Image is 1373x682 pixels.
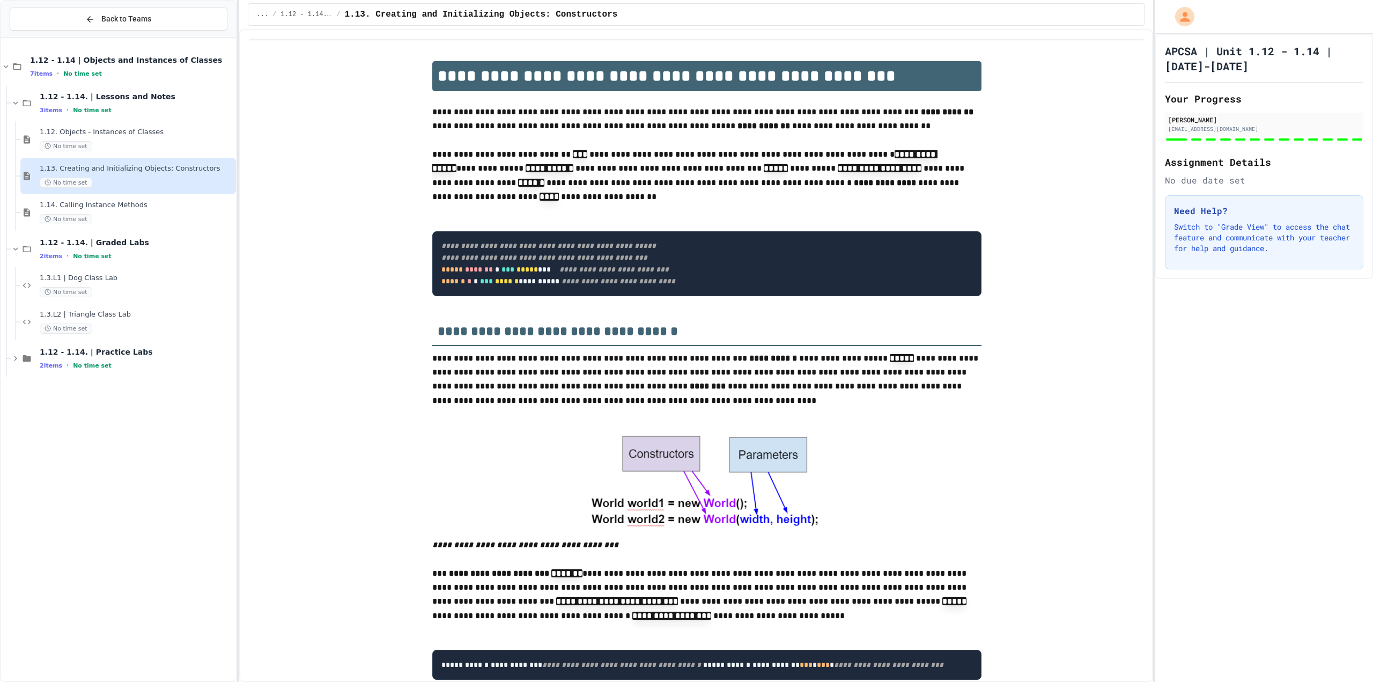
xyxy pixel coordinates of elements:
[280,10,332,19] span: 1.12 - 1.14. | Lessons and Notes
[40,324,92,334] span: No time set
[40,362,62,369] span: 2 items
[73,107,112,114] span: No time set
[1284,592,1362,638] iframe: chat widget
[1165,43,1363,74] h1: APCSA | Unit 1.12 - 1.14 | [DATE]-[DATE]
[30,70,53,77] span: 7 items
[1168,115,1360,124] div: [PERSON_NAME]
[40,164,234,173] span: 1.13. Creating and Initializing Objects: Constructors
[40,274,234,283] span: 1.3.L1 | Dog Class Lab
[1164,4,1197,29] div: My Account
[40,287,92,297] span: No time set
[40,238,234,247] span: 1.12 - 1.14. | Graded Labs
[73,362,112,369] span: No time set
[1165,91,1363,106] h2: Your Progress
[1174,204,1354,217] h3: Need Help?
[1328,639,1362,671] iframe: chat widget
[40,310,234,319] span: 1.3.L2 | Triangle Class Lab
[73,253,112,260] span: No time set
[63,70,102,77] span: No time set
[272,10,276,19] span: /
[1165,174,1363,187] div: No due date set
[345,8,618,21] span: 1.13. Creating and Initializing Objects: Constructors
[40,107,62,114] span: 3 items
[30,55,234,65] span: 1.12 - 1.14 | Objects and Instances of Classes
[67,252,69,260] span: •
[10,8,227,31] button: Back to Teams
[336,10,340,19] span: /
[67,106,69,114] span: •
[40,128,234,137] span: 1.12. Objects - Instances of Classes
[1174,222,1354,254] p: Switch to "Grade View" to access the chat feature and communicate with your teacher for help and ...
[40,92,234,101] span: 1.12 - 1.14. | Lessons and Notes
[40,141,92,151] span: No time set
[57,69,59,78] span: •
[1165,155,1363,170] h2: Assignment Details
[40,201,234,210] span: 1.14. Calling Instance Methods
[101,13,151,25] span: Back to Teams
[40,347,234,357] span: 1.12 - 1.14. | Practice Labs
[40,214,92,224] span: No time set
[257,10,269,19] span: ...
[40,178,92,188] span: No time set
[1168,125,1360,133] div: [EMAIL_ADDRESS][DOMAIN_NAME]
[67,361,69,370] span: •
[40,253,62,260] span: 2 items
